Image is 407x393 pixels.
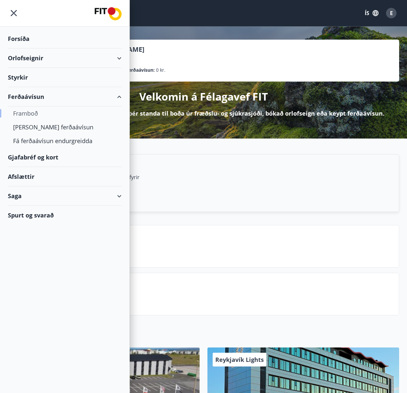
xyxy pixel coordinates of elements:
div: Fá ferðaávísun endurgreidda [13,134,116,148]
div: Framboð [13,106,116,120]
div: Styrkir [8,68,122,87]
p: Næstu helgi [56,242,394,253]
p: Hér getur þú sótt um þá styrki sem þér standa til boða úr fræðslu- og sjúkrasjóði, bókað orlofsei... [23,109,384,118]
img: union_logo [95,7,122,20]
p: Velkomin á Félagavef FIT [139,89,268,104]
p: Spurt og svarað [56,290,394,301]
div: [PERSON_NAME] ferðaávísun [13,120,116,134]
div: Spurt og svarað [8,206,122,225]
span: E [390,9,393,17]
button: menu [8,7,20,19]
div: Saga [8,186,122,206]
div: Orlofseignir [8,48,122,68]
button: E [383,5,399,21]
p: Ferðaávísun : [126,66,155,74]
button: ÍS [361,7,382,19]
span: 0 kr. [156,66,165,74]
div: Forsíða [8,29,122,48]
div: Ferðaávísun [8,87,122,106]
div: Gjafabréf og kort [8,148,122,167]
div: Afslættir [8,167,122,186]
span: Reykjavík Lights [215,356,264,364]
